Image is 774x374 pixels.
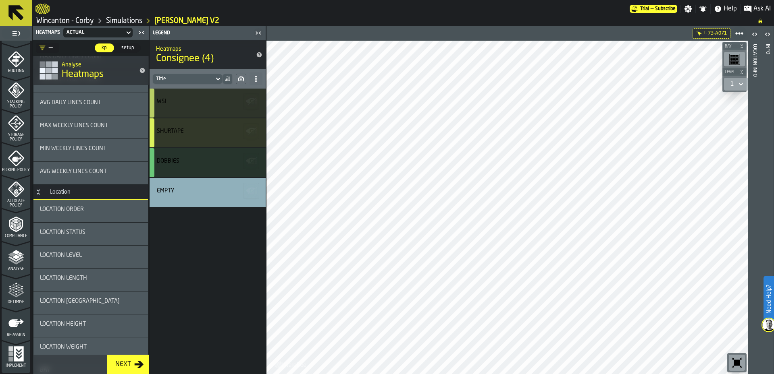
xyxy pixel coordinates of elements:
[764,277,773,322] label: Need Help?
[45,189,75,195] div: Location
[40,122,108,129] span: Max Weekly Lines Count
[2,275,30,307] li: menu Optimise
[33,337,148,360] div: stat-Location Weight
[35,16,771,26] nav: Breadcrumb
[33,56,149,85] div: title-Heatmaps
[253,28,264,38] label: button-toggle-Close me
[40,275,87,281] span: Location Length
[40,298,120,304] span: Location [GEOGRAPHIC_DATA]
[136,28,147,37] label: button-toggle-Close me
[722,68,747,76] button: button-
[2,77,30,109] li: menu Stacking Policy
[33,223,148,245] div: stat-Location Status
[2,308,30,340] li: menu Re-assign
[762,28,773,42] label: button-toggle-Open
[153,74,222,84] div: DropdownMenuValue-
[708,31,727,36] span: 73-A071
[151,30,253,36] div: Legend
[150,118,266,147] div: stat-
[40,344,141,350] div: Title
[40,145,106,152] span: Min Weekly Lines Count
[655,6,676,12] span: Subscribe
[33,93,148,116] div: stat-Avg Daily Lines Count
[696,5,710,13] label: button-toggle-Notifications
[156,52,246,65] span: Consignee (4)
[40,321,141,327] div: Title
[727,79,745,89] div: DropdownMenuValue-1
[749,28,760,42] label: button-toggle-Open
[67,30,121,35] div: DropdownMenuValue-8f9e6af1-c72f-478f-9f29-d48ca9d79b09
[150,148,266,177] div: stat-
[2,364,30,368] span: Implement
[2,300,30,304] span: Optimise
[150,178,266,207] div: stat-
[62,28,134,37] div: DropdownMenuValue-8f9e6af1-c72f-478f-9f29-d48ca9d79b09
[2,110,30,142] li: menu Storage Policy
[36,17,94,25] a: link-to-/wh/i/ace0e389-6ead-4668-b816-8dc22364bb41
[150,26,266,40] header: Legend
[730,356,743,369] svg: Reset zoom and position
[40,145,141,152] div: Title
[62,60,133,68] h2: Sub Title
[723,70,738,74] span: Level
[150,40,266,69] div: title-Consignee (4)
[243,183,259,199] button: button-
[630,5,677,13] a: link-to-/wh/i/ace0e389-6ead-4668-b816-8dc22364bb41/pricing/
[722,42,747,50] button: button-
[33,269,148,291] div: stat-Location Length
[33,314,148,337] div: stat-Location Height
[2,267,30,271] span: Analyse
[40,206,141,213] div: Title
[114,43,141,53] label: button-switch-multi-setup
[752,42,757,372] div: Location Info
[157,128,184,134] div: SHURTAPE
[40,122,141,129] div: Title
[2,28,30,39] label: button-toggle-Toggle Full Menu
[651,6,653,12] span: —
[33,139,148,161] div: stat-Min Weekly Lines Count
[243,153,259,169] button: button-
[761,26,774,374] header: Info
[40,229,85,236] span: Location Status
[2,333,30,337] span: Re-assign
[40,321,86,327] span: Location Height
[157,98,256,105] div: Title
[2,176,30,208] li: menu Allocate Policy
[40,99,141,106] div: Title
[243,93,259,110] button: button-
[727,353,747,372] div: button-toolbar-undefined
[630,5,677,13] div: Menu Subscription
[33,116,148,138] div: stat-Max Weekly Lines Count
[95,43,114,52] div: thumb
[40,298,141,304] div: Title
[33,200,148,222] div: stat-Location Order
[157,98,166,105] div: WSI
[33,185,148,200] h3: title-section-Location
[2,69,30,73] span: Routing
[40,168,107,175] span: Avg Weekly Lines Count
[704,31,707,35] div: L.
[154,17,219,25] a: link-to-/wh/i/ace0e389-6ead-4668-b816-8dc22364bb41/simulations/2f039c57-903f-426b-ad9b-2e550e97ccb2
[62,68,104,81] span: Heatmaps
[157,158,179,164] div: DOBBIES
[112,360,134,369] div: Next
[243,123,259,139] button: button-
[150,89,266,118] div: stat-
[640,6,649,12] span: Trial
[40,99,101,106] span: Avg Daily Lines Count
[681,5,695,13] label: button-toggle-Settings
[36,30,60,35] span: Heatmaps
[157,128,256,134] div: Title
[2,209,30,241] li: menu Compliance
[115,43,140,52] div: thumb
[33,291,148,314] div: stat-Location Width
[723,44,738,49] span: Bay
[2,100,30,109] span: Stacking Policy
[36,43,59,53] div: DropdownMenuValue-
[156,76,211,82] div: DropdownMenuValue-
